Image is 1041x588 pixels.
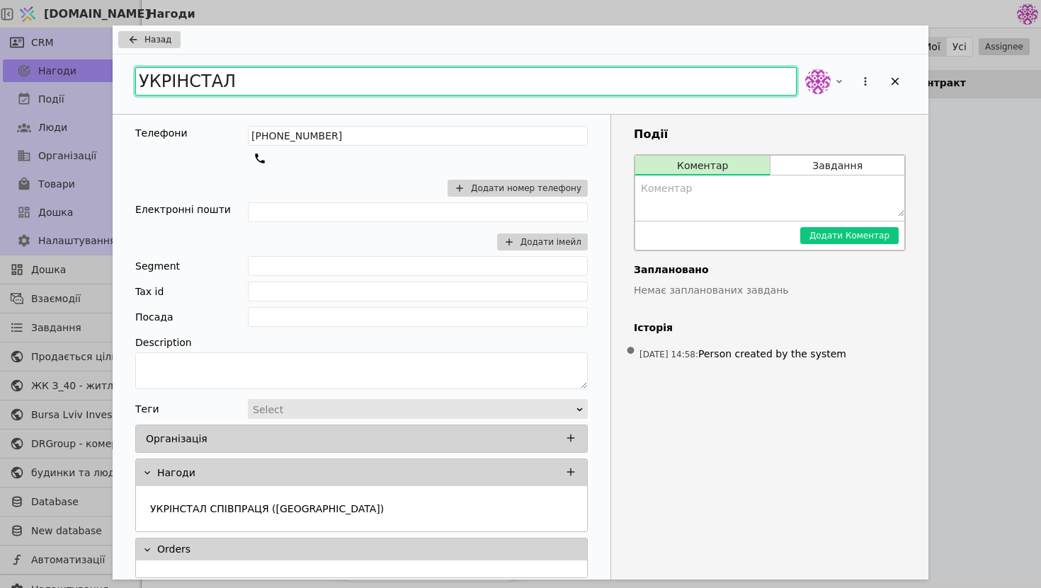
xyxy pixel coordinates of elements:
span: Назад [144,33,171,46]
div: Segment [135,256,180,276]
div: Tax id [135,282,164,301]
span: [DATE] 14:58 : [639,350,698,359]
h3: Події [634,126,906,143]
span: Person created by the system [698,348,846,359]
h4: Історія [634,321,906,335]
button: Завдання [770,156,904,175]
div: Електронні пошти [135,202,231,217]
p: Організація [146,432,207,446]
h4: Заплановано [634,263,906,277]
p: Немає запланованих завдань [634,283,906,298]
span: • [624,333,638,369]
p: Orders [157,542,190,557]
div: Телефони [135,126,188,141]
p: Нагоди [157,466,195,480]
p: УКРІНСТАЛ СПІВПРАЦЯ ([GEOGRAPHIC_DATA]) [150,502,384,517]
div: Description [135,333,588,352]
button: Коментар [635,156,770,175]
div: Add Opportunity [113,25,928,580]
div: Теги [135,399,159,419]
img: de [805,69,831,94]
button: Додати Коментар [800,227,899,244]
button: Додати номер телефону [448,180,588,197]
div: Посада [135,307,173,327]
button: Додати імейл [497,234,588,250]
